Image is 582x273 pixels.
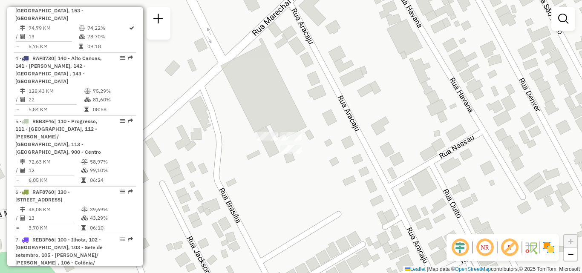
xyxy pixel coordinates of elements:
[564,235,577,248] a: Zoom in
[87,42,128,51] td: 09:18
[15,42,20,51] td: =
[92,105,133,114] td: 08:58
[84,107,89,112] i: Tempo total em rota
[256,132,278,141] div: Atividade não roteirizada - SUPERMERCADOS SCHUTZ
[32,189,54,195] span: RAF8760
[81,159,88,164] i: % de utilização do peso
[280,132,302,141] div: Atividade não roteirizada - SUPERMERCADOS SCHUTZ
[15,118,101,155] span: 5 -
[92,95,133,104] td: 81,60%
[128,55,133,60] em: Rota exportada
[455,266,491,272] a: OpenStreetMap
[81,207,88,212] i: % de utilização do peso
[20,216,25,221] i: Total de Atividades
[524,241,538,254] img: Fluxo de ruas
[20,89,25,94] i: Distância Total
[120,55,125,60] em: Opções
[89,158,133,166] td: 58,97%
[32,118,54,124] span: REB3F46
[28,105,84,114] td: 5,84 KM
[120,118,125,124] em: Opções
[15,189,70,203] span: 6 -
[280,145,302,154] div: Atividade não roteirizada - SUPERMERCADOS SCHUTZ
[427,266,428,272] span: |
[20,34,25,39] i: Total de Atividades
[15,105,20,114] td: =
[79,34,85,39] i: % de utilização da cubagem
[555,10,572,27] a: Exibir filtros
[79,44,83,49] i: Tempo total em rota
[15,55,102,84] span: 4 -
[450,237,470,258] span: Ocultar deslocamento
[15,189,70,203] span: | 130 - [STREET_ADDRESS]
[89,176,133,184] td: 06:24
[15,214,20,222] td: /
[89,205,133,214] td: 39,69%
[20,26,25,31] i: Distância Total
[128,237,133,242] em: Rota exportada
[81,216,88,221] i: % de utilização da cubagem
[28,87,84,95] td: 128,43 KM
[81,178,86,183] i: Tempo total em rota
[87,32,128,41] td: 78,70%
[92,87,133,95] td: 75,29%
[84,97,91,102] i: % de utilização da cubagem
[28,176,81,184] td: 6,05 KM
[568,249,573,259] span: −
[20,207,25,212] i: Distância Total
[89,214,133,222] td: 43,29%
[128,118,133,124] em: Rota exportada
[87,24,128,32] td: 74,22%
[499,237,520,258] span: Exibir rótulo
[15,166,20,175] td: /
[564,248,577,261] a: Zoom out
[15,118,101,155] span: | 110 - Progresso, 111 - [GEOGRAPHIC_DATA], 112 - [PERSON_NAME]/ [GEOGRAPHIC_DATA], 113 - [GEOGRA...
[28,158,81,166] td: 72,63 KM
[120,189,125,194] em: Opções
[15,176,20,184] td: =
[15,32,20,41] td: /
[542,241,556,254] img: Exibir/Ocultar setores
[28,42,78,51] td: 5,75 KM
[28,166,81,175] td: 12
[28,95,84,104] td: 22
[120,237,125,242] em: Opções
[89,224,133,232] td: 06:10
[20,159,25,164] i: Distância Total
[28,214,81,222] td: 13
[15,224,20,232] td: =
[28,205,81,214] td: 48,08 KM
[128,189,133,194] em: Rota exportada
[32,236,54,243] span: REB3F66
[15,55,102,84] span: | 140 - Alto Canoas, 141 - [PERSON_NAME], 142 - [GEOGRAPHIC_DATA] , 143 - [GEOGRAPHIC_DATA]
[28,24,78,32] td: 74,79 KM
[32,55,54,61] span: RAF8730
[15,95,20,104] td: /
[28,224,81,232] td: 3,70 KM
[81,225,86,230] i: Tempo total em rota
[84,89,91,94] i: % de utilização do peso
[20,97,25,102] i: Total de Atividades
[403,266,582,273] div: Map data © contributors,© 2025 TomTom, Microsoft
[79,26,85,31] i: % de utilização do peso
[20,168,25,173] i: Total de Atividades
[89,166,133,175] td: 99,10%
[475,237,495,258] span: Ocultar NR
[568,236,573,247] span: +
[81,168,88,173] i: % de utilização da cubagem
[150,10,167,29] a: Nova sessão e pesquisa
[129,26,134,31] i: Rota otimizada
[405,266,426,272] a: Leaflet
[28,32,78,41] td: 13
